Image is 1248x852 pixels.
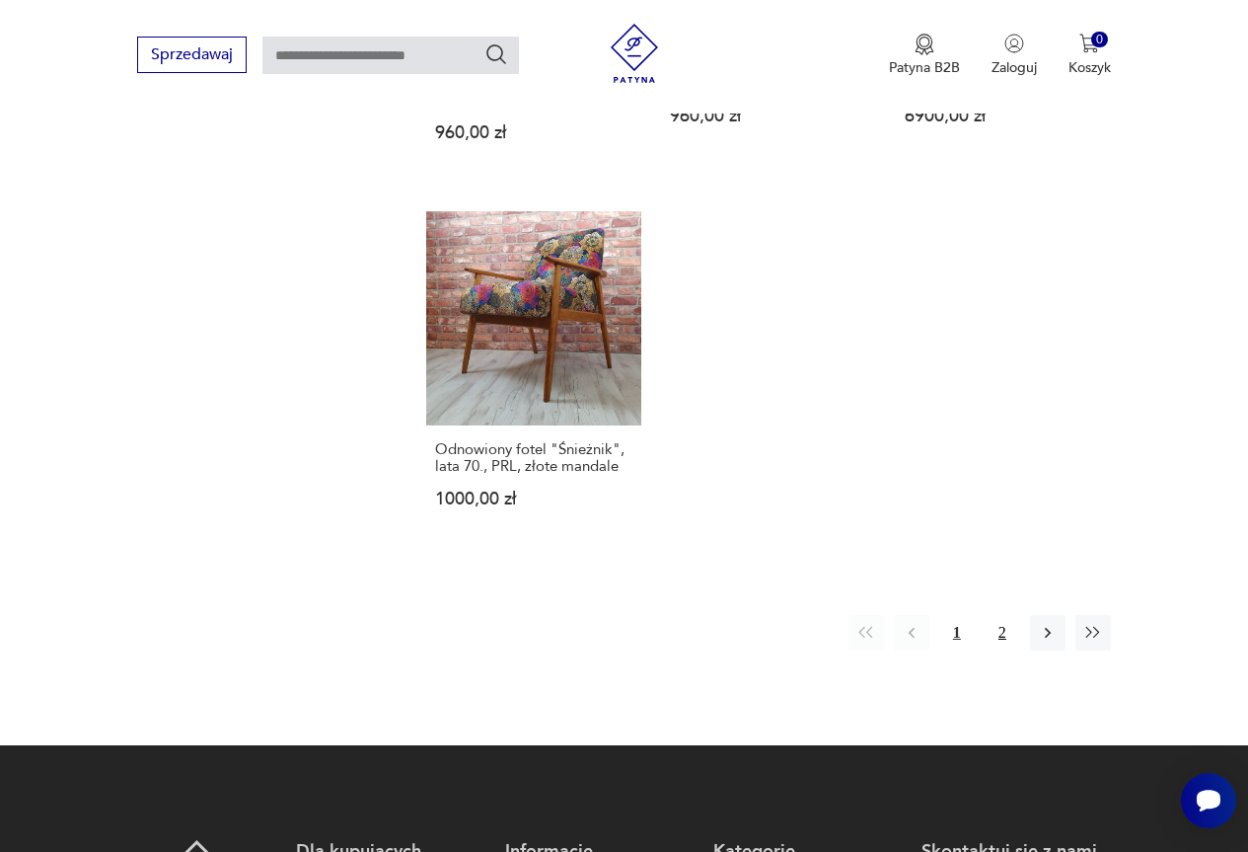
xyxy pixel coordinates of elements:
a: Odnowiony fotel "Śnieżnik", lata 70., PRL, złote mandaleOdnowiony fotel "Śnieżnik", lata 70., PRL... [426,211,641,547]
img: Ikona medalu [915,34,934,55]
a: Sprzedawaj [137,49,247,63]
img: Ikona koszyka [1079,34,1099,53]
button: 2 [985,615,1020,651]
a: Ikona medaluPatyna B2B [889,34,960,77]
button: Patyna B2B [889,34,960,77]
p: Patyna B2B [889,58,960,77]
button: 0Koszyk [1068,34,1111,77]
button: Zaloguj [991,34,1037,77]
div: 0 [1091,32,1108,48]
p: 960,00 zł [670,108,867,124]
p: 6900,00 zł [905,108,1102,124]
iframe: Smartsupp widget button [1181,773,1236,828]
p: Koszyk [1068,58,1111,77]
img: Patyna - sklep z meblami i dekoracjami vintage [605,24,664,83]
p: 960,00 zł [435,124,632,141]
button: 1 [939,615,975,651]
h3: Odnowiony fotel "Śnieżnik", lata 70., PRL, złote mandale [435,441,632,475]
img: Ikonka użytkownika [1004,34,1024,53]
p: Zaloguj [991,58,1037,77]
button: Sprzedawaj [137,37,247,73]
button: Szukaj [484,42,508,66]
p: 1000,00 zł [435,491,632,507]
